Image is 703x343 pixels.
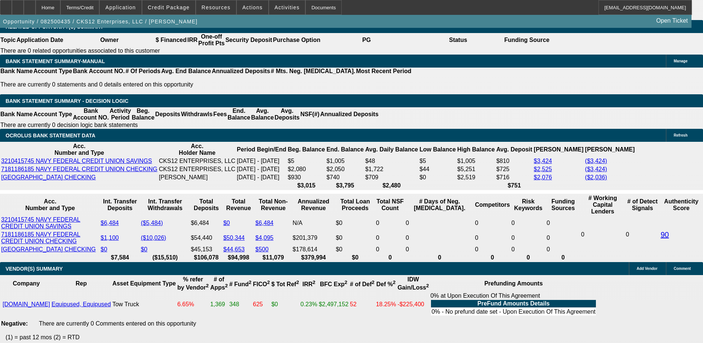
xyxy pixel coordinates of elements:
a: $4,095 [255,235,273,241]
td: 348 [229,292,252,317]
td: $740 [326,174,364,181]
th: Annualized Revenue [292,195,335,215]
td: 0 [376,246,405,253]
th: Avg. Deposits [274,107,300,121]
th: Bank Account NO. [73,68,125,75]
th: $379,994 [292,254,335,261]
td: $5 [287,157,325,165]
td: $2,519 [457,174,495,181]
a: ($3,424) [585,166,607,172]
b: Def % [377,281,396,287]
th: 0 [546,254,580,261]
td: N/A [292,216,335,230]
th: Sum of the Total NSF Count and Total Overdraft Fee Count from Ocrolus [376,195,405,215]
th: $7,584 [100,254,140,261]
sup: 2 [313,280,315,285]
th: Acc. Holder Name [159,143,236,157]
th: Fees [213,107,227,121]
span: 0 [581,231,584,238]
a: $1,100 [101,235,119,241]
td: -$225,400 [397,292,430,317]
a: 3210415745 NAVY FEDERAL CREDIT UNION SAVINGS [1,216,80,229]
td: CKS12 ENTERPRISES, LLC [159,157,236,165]
th: Funding Source [504,33,550,47]
th: $94,998 [223,254,254,261]
button: Application [100,0,141,14]
td: $1,722 [365,166,418,173]
span: Add Vendor [637,267,657,271]
th: IRR [187,33,198,47]
th: PG [321,33,412,47]
th: Avg. Balance [251,107,274,121]
td: 0 [405,216,474,230]
th: Total Revenue [223,195,254,215]
th: Annualized Deposits [211,68,270,75]
th: End. Balance [227,107,251,121]
th: $2,480 [365,182,418,189]
sup: 2 [393,280,395,285]
th: Period Begin/End [236,143,286,157]
p: There are currently 0 statements and 0 details entered on this opportunity [0,81,411,88]
th: Account Type [33,107,73,121]
td: $45,153 [190,246,222,253]
th: ($15,510) [140,254,190,261]
td: $6,484 [190,216,222,230]
b: % refer by Vendor [177,276,209,291]
b: IRR [302,281,315,287]
button: Resources [196,0,236,14]
th: Funding Sources [546,195,580,215]
td: 18.25% [375,292,396,317]
span: Application [105,4,136,10]
th: Most Recent Period [356,68,412,75]
td: [DATE] - [DATE] [236,174,286,181]
th: Purchase Option [272,33,321,47]
sup: 2 [225,283,228,288]
th: Annualized Deposits [320,107,379,121]
button: Credit Package [142,0,195,14]
span: Activities [275,4,300,10]
th: Application Date [16,33,63,47]
th: High Balance [457,143,495,157]
th: [PERSON_NAME] [533,143,584,157]
th: Acc. Number and Type [1,143,158,157]
span: Resources [202,4,231,10]
td: 1,369 [210,292,228,317]
td: $44 [419,166,456,173]
td: $2,050 [326,166,364,173]
th: Activity Period [109,107,132,121]
span: Refresh [674,133,687,137]
td: $54,440 [190,231,222,245]
th: Int. Transfer Deposits [100,195,140,215]
th: 0 [475,254,510,261]
th: Beg. Balance [287,143,325,157]
td: $0 [335,246,375,253]
a: $44,653 [223,246,245,252]
td: [DATE] - [DATE] [236,157,286,165]
b: Negative: [1,320,28,327]
b: Prefunding Amounts [484,280,543,287]
td: $2,080 [287,166,325,173]
a: $0 [223,220,230,226]
span: Bank Statement Summary - Decision Logic [6,98,129,104]
th: End. Balance [326,143,364,157]
a: [GEOGRAPHIC_DATA] CHECKING [1,174,96,180]
th: # Days of Neg. [MEDICAL_DATA]. [405,195,474,215]
div: $178,614 [293,246,335,253]
a: ($2,036) [585,174,607,180]
td: $5 [419,157,456,165]
td: 0% - No prefund date set - Upon Execution Of This Agreement [431,308,596,316]
td: $0 [335,216,375,230]
td: 625 [253,292,271,317]
sup: 2 [426,283,429,288]
p: (1) = past 12 mos (2) = RTD [6,334,703,341]
td: 0 [511,231,546,245]
a: ($5,484) [141,220,163,226]
th: Withdrawls [180,107,213,121]
td: 0 [405,246,474,253]
th: 0 [376,254,405,261]
th: Security Deposit [225,33,272,47]
b: BFC Exp [320,281,347,287]
a: $6,484 [255,220,273,226]
th: [PERSON_NAME] [585,143,635,157]
th: $0 [335,254,375,261]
